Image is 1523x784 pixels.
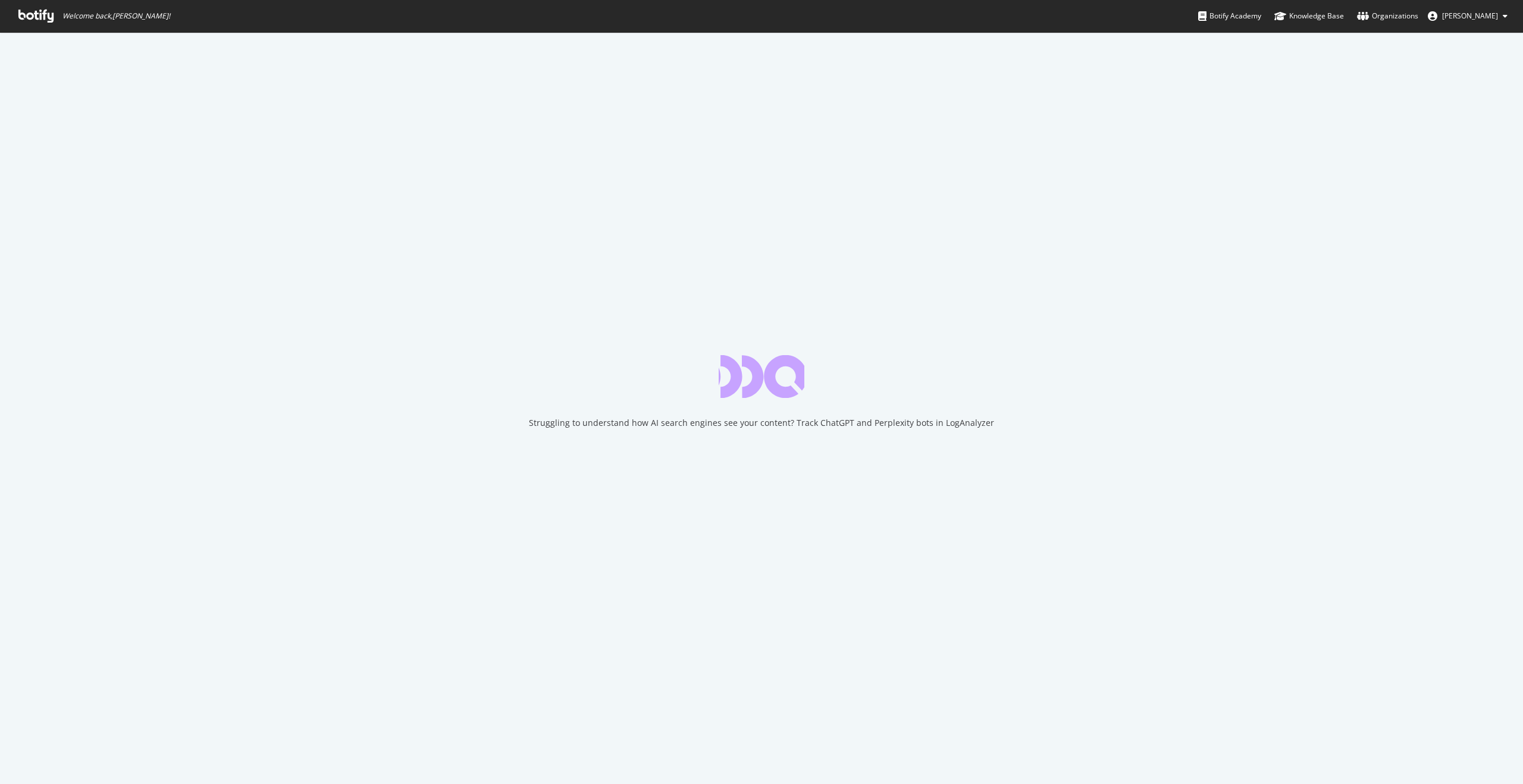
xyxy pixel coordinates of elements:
[62,11,170,21] span: Welcome back, [PERSON_NAME] !
[1198,10,1261,22] div: Botify Academy
[1442,11,1498,21] span: Meredith Gummerson
[1274,10,1344,22] div: Knowledge Base
[1418,7,1517,26] button: [PERSON_NAME]
[1357,10,1418,22] div: Organizations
